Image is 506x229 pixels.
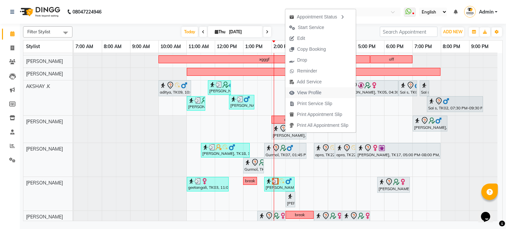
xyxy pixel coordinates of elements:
[159,81,190,95] div: aditya, TK09, 10:00 AM-11:10 AM, Cut [DEMOGRAPHIC_DATA] (Expert)
[297,100,332,107] span: Print Service Slip
[272,42,293,51] a: 2:00 PM
[187,97,205,110] div: [PERSON_NAME], TK01, 11:00 AM-11:40 AM, Cut [DEMOGRAPHIC_DATA] (Expert)
[289,79,294,84] img: add-service.png
[227,27,260,37] input: 2025-09-04
[297,122,348,129] span: Print All Appointment Slip
[187,42,211,51] a: 11:00 AM
[209,81,230,94] div: [PERSON_NAME], TK01, 11:45 AM-12:35 PM, [PERSON_NAME] Crafting
[159,42,183,51] a: 10:00 AM
[479,9,493,15] span: Admin
[356,42,377,51] a: 5:00 PM
[295,212,305,218] div: break
[298,24,324,31] span: Start Service
[384,42,405,51] a: 6:00 PM
[389,56,394,62] div: off
[420,81,429,95] div: Sai s, TK02, 07:15 PM-07:35 PM, [PERSON_NAME] Crafting
[272,125,306,138] div: [PERSON_NAME], TK23, 02:00 PM-03:15 PM, Hair wash medium
[297,78,322,85] span: Add Service
[102,42,123,51] a: 8:00 AM
[443,29,463,34] span: ADD NEW
[289,14,294,19] img: apt_status.png
[258,212,285,226] div: [PERSON_NAME], TK25, 01:30 PM-02:30 PM, Pedicure - Premium
[413,117,447,130] div: [PERSON_NAME], TK06, 07:00 PM-08:15 PM, Cut [DEMOGRAPHIC_DATA] (Master stylist )
[413,42,434,51] a: 7:00 PM
[336,144,355,158] div: apra, TK22, 04:15 PM-05:00 PM, Additional Hair Wash ([DEMOGRAPHIC_DATA])
[26,214,63,220] span: [PERSON_NAME]
[265,144,306,158] div: Gurmol, TK07, 01:45 PM-03:15 PM, Hair Color Majirel - Majirel Global [DEMOGRAPHIC_DATA]
[26,43,40,49] span: Stylist
[380,27,437,37] input: Search Appointment
[297,57,307,64] span: Drop
[130,42,152,51] a: 9:00 AM
[26,71,63,77] span: [PERSON_NAME]
[26,58,63,64] span: [PERSON_NAME]
[289,112,294,117] img: printapt.png
[202,144,249,157] div: [PERSON_NAME], TK18, 11:30 AM-01:15 PM, Cut Under 20 year (Boy)
[244,158,263,172] div: Gurmol, TK07, 01:00 PM-01:45 PM, Cut [DEMOGRAPHIC_DATA] (Master stylist)
[26,83,50,89] span: AKSHAY .K
[297,46,326,53] span: Copy Booking
[17,3,62,21] img: logo
[72,3,101,21] b: 08047224946
[399,81,416,95] div: Sai s, TK02, 06:30 PM-07:10 PM, Cut [DEMOGRAPHIC_DATA] (Expert)
[378,178,409,192] div: [PERSON_NAME], TK13, 05:45 PM-06:55 PM, Cut Below 12 year (boy)
[230,96,254,108] div: [PERSON_NAME], TK19, 12:30 PM-01:25 PM, Shaving,Cut [DEMOGRAPHIC_DATA] (Expert)
[343,81,398,95] div: [PERSON_NAME], TK05, 04:30 PM-06:30 PM, Hair Color [PERSON_NAME] Touchup 2 Inch
[259,56,269,62] div: xgggf
[284,117,301,123] div: old salon
[315,212,341,226] div: anuradha, TK14, 03:30 PM-04:30 PM, Pedicure - Premium
[265,178,294,190] div: [PERSON_NAME], TK26, 01:45 PM-02:50 PM, Cut [DEMOGRAPHIC_DATA] (Sr.stylist)
[297,111,342,118] span: Print Appointment Slip
[297,89,322,96] span: View Profile
[297,35,305,42] span: Edit
[26,146,63,152] span: [PERSON_NAME]
[478,203,499,222] iframe: chat widget
[285,11,356,22] div: Appointment Status
[213,29,227,34] span: Thu
[26,180,63,186] span: [PERSON_NAME]
[315,144,334,158] div: apra, TK22, 03:30 PM-04:15 PM, Cut under 20 year (Girl)
[187,178,228,190] div: geetangali, TK03, 11:00 AM-12:30 PM, Iron - Medium Hair, Additional Hair Wash ([DEMOGRAPHIC_DATA])
[26,119,63,125] span: [PERSON_NAME]
[297,68,317,74] span: Reminder
[286,192,295,206] div: [PERSON_NAME], TK27, 02:30 PM-02:50 PM, [PERSON_NAME] Crafting
[27,29,50,34] span: Filter Stylist
[343,212,369,226] div: anuradha, TK14, 04:30 PM-05:30 PM, Manicure- Premium
[357,144,440,158] div: [PERSON_NAME], TK17, 05:00 PM-08:00 PM, Hair Color Inoa - scalp advance with touchup 2 Inch
[215,42,239,51] a: 12:00 PM
[464,6,476,17] img: Admin
[441,42,462,51] a: 8:00 PM
[428,97,482,111] div: Sai s, TK02, 07:30 PM-09:30 PM, Hair Color Majirel - Majirel Touchup 2 Inch
[74,42,95,51] a: 7:00 AM
[469,42,490,51] a: 9:00 PM
[182,27,198,37] span: Today
[243,42,264,51] a: 1:00 PM
[441,27,464,37] button: ADD NEW
[289,123,294,128] img: printall.png
[245,178,255,184] div: break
